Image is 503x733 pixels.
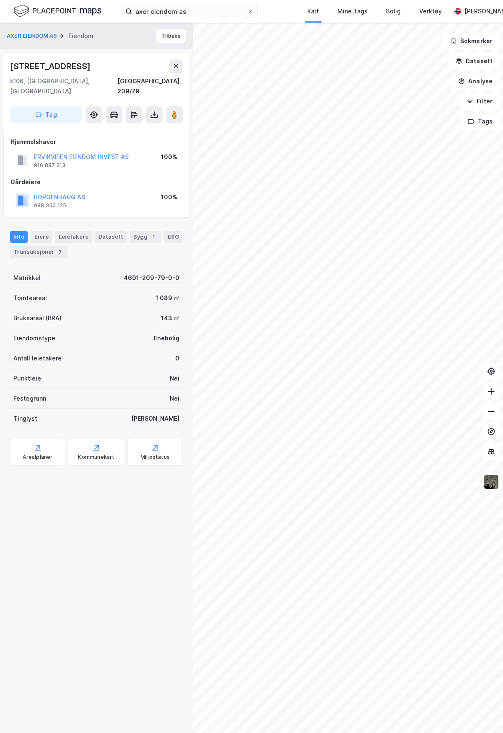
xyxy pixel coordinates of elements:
div: Nei [170,373,179,383]
div: Info [10,231,28,243]
div: Verktøy [419,6,442,16]
div: 5106, [GEOGRAPHIC_DATA], [GEOGRAPHIC_DATA] [10,76,117,96]
div: Enebolig [154,333,179,343]
div: Bruksareal (BRA) [13,313,62,323]
div: 1 089 ㎡ [156,293,179,303]
div: 100% [161,152,177,162]
img: logo.f888ab2527a4732fd821a326f86c7f29.svg [13,4,101,18]
img: 9k= [483,474,499,490]
div: Hjemmelshaver [10,137,182,147]
div: Datasett [95,231,127,243]
div: 0 [175,353,179,363]
div: ESG [164,231,182,243]
iframe: Chat Widget [461,693,503,733]
div: Tomteareal [13,293,47,303]
div: Nei [170,394,179,404]
button: Datasett [449,53,500,69]
div: 143 ㎡ [161,313,179,323]
div: Leietakere [55,231,92,243]
div: Eiendom [68,31,93,41]
div: Mine Tags [337,6,368,16]
div: Transaksjoner [10,246,67,258]
div: 916 887 213 [34,162,65,169]
div: Punktleie [13,373,41,383]
div: 988 350 125 [34,202,66,209]
div: Tinglyst [13,414,37,424]
div: [PERSON_NAME] [131,414,179,424]
div: Kontrollprogram for chat [461,693,503,733]
div: Bygg [130,231,161,243]
div: Miljøstatus [140,454,170,460]
div: Antall leietakere [13,353,62,363]
div: Arealplaner [23,454,52,460]
div: 1 [149,233,158,241]
div: Eiere [31,231,52,243]
button: Tags [461,113,500,130]
div: Festegrunn [13,394,46,404]
input: Søk på adresse, matrikkel, gårdeiere, leietakere eller personer [132,5,247,18]
div: Kart [307,6,319,16]
button: Tilbake [156,29,186,43]
button: Tag [10,106,82,123]
button: AXER EIENDOM AS [7,32,59,40]
button: Filter [459,93,500,110]
div: Bolig [386,6,401,16]
div: Gårdeiere [10,177,182,187]
button: Bokmerker [443,33,500,49]
div: 4601-209-79-0-0 [124,273,179,283]
button: Analyse [451,73,500,90]
div: Matrikkel [13,273,41,283]
div: 100% [161,192,177,202]
div: [GEOGRAPHIC_DATA], 209/79 [117,76,183,96]
div: [STREET_ADDRESS] [10,59,92,73]
div: 7 [56,248,64,256]
div: Kommunekart [78,454,114,460]
div: Eiendomstype [13,333,55,343]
